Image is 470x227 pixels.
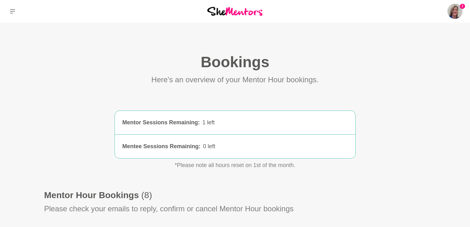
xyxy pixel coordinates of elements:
[460,4,465,9] span: 2
[84,161,386,170] p: *Please note all hours reset on 1st of the month.
[447,4,462,19] img: Kate Smyth
[44,190,152,201] h1: Mentor Hour Bookings
[447,4,462,19] a: Kate Smyth2
[203,142,348,151] div: 0 left
[201,53,269,72] h1: Bookings
[203,118,348,127] div: 1 left
[207,7,262,15] img: She Mentors Logo
[141,190,152,200] span: (8)
[151,74,319,85] p: Here's an overview of your Mentor Hour bookings.
[122,142,201,151] div: Mentee Sessions Remaining :
[44,203,294,214] p: Please check your emails to reply, confirm or cancel Mentor Hour bookings
[122,118,200,127] div: Mentor Sessions Remaining :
